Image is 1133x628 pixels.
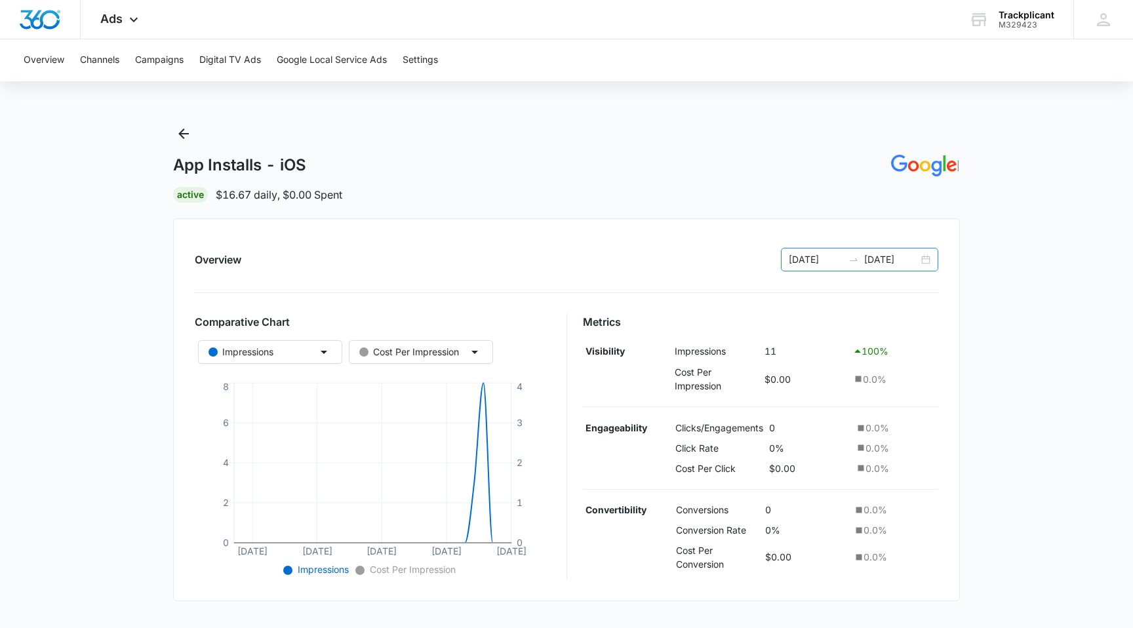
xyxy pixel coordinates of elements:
span: Cost Per Impression [367,564,456,575]
tspan: 6 [223,417,229,428]
td: Impressions [671,340,761,363]
div: 0.0 % [853,550,935,564]
p: $16.67 daily , $0.00 Spent [216,187,342,203]
tspan: 2 [223,497,229,508]
tspan: [DATE] [431,545,462,556]
button: Back [173,123,194,144]
strong: Engageability [586,422,647,433]
div: 0.0 % [852,372,935,386]
td: Clicks/Engagements [672,418,766,438]
strong: Convertibility [586,504,646,515]
div: 0.0 % [853,503,935,517]
div: 0.0 % [855,421,935,435]
div: Impressions [209,345,273,359]
button: Overview [24,39,64,81]
button: Cost Per Impression [349,340,493,364]
div: 0.0 % [855,441,935,455]
td: $0.00 [763,540,850,574]
button: Campaigns [135,39,184,81]
tspan: [DATE] [237,545,268,556]
button: Channels [80,39,119,81]
tspan: 0 [517,537,523,548]
tspan: 8 [223,380,229,391]
span: swap-right [848,254,859,265]
td: 11 [761,340,850,363]
td: $0.00 [766,458,852,479]
div: 0.0 % [853,523,935,537]
tspan: [DATE] [367,545,397,556]
input: End date [864,252,919,267]
button: Settings [403,39,438,81]
td: 0 [766,418,852,438]
input: Start date [789,252,843,267]
tspan: [DATE] [496,545,527,556]
span: Impressions [295,564,349,575]
tspan: 3 [517,417,523,428]
tspan: 2 [517,457,523,468]
td: Cost Per Conversion [673,540,763,574]
td: 0 [763,500,850,520]
td: Conversion Rate [673,520,763,540]
h1: App Installs - iOS [173,155,306,175]
div: account name [999,10,1054,20]
td: Cost Per Impression [671,362,761,396]
span: to [848,254,859,265]
tspan: 1 [517,497,523,508]
td: 0% [763,520,850,540]
button: Google Local Service Ads [277,39,387,81]
h3: Metrics [583,314,939,330]
td: Conversions [673,500,763,520]
tspan: 0 [223,537,229,548]
span: Ads [100,12,123,26]
div: 100 % [852,343,935,359]
td: Cost Per Click [672,458,766,479]
td: Click Rate [672,438,766,458]
tspan: [DATE] [302,545,332,556]
h2: Overview [195,252,241,267]
img: GOOGLE_ADS [891,155,957,176]
div: account id [999,20,1054,29]
p: | [957,159,960,172]
div: 0.0 % [855,461,935,475]
button: Digital TV Ads [199,39,261,81]
td: 0% [766,438,852,458]
tspan: 4 [223,457,229,468]
button: Impressions [198,340,342,364]
tspan: 4 [517,380,523,391]
h3: Comparative Chart [195,314,551,330]
td: $0.00 [761,362,850,396]
strong: Visibility [586,345,625,357]
div: Cost Per Impression [359,345,459,359]
div: Active [173,187,208,203]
